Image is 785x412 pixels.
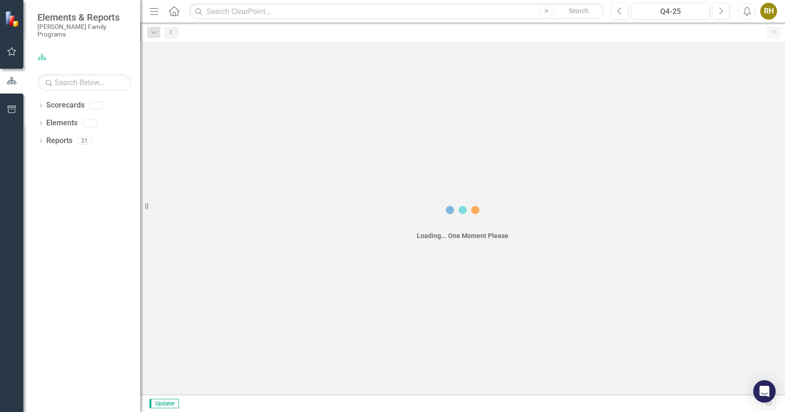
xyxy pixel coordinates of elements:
button: Q4-25 [631,3,710,20]
button: Search [555,5,602,18]
a: Scorecards [46,100,85,111]
div: Loading... One Moment Please [417,231,508,240]
button: RH [760,3,777,20]
div: Q4-25 [635,6,706,17]
img: ClearPoint Strategy [4,10,21,27]
a: Reports [46,136,72,146]
input: Search ClearPoint... [189,3,604,20]
span: Elements & Reports [37,12,131,23]
a: Elements [46,118,78,129]
div: 21 [77,137,92,145]
span: Search [569,7,589,14]
span: Updater [150,399,179,408]
input: Search Below... [37,74,131,91]
small: [PERSON_NAME] Family Programs [37,23,131,38]
div: Open Intercom Messenger [753,380,776,403]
